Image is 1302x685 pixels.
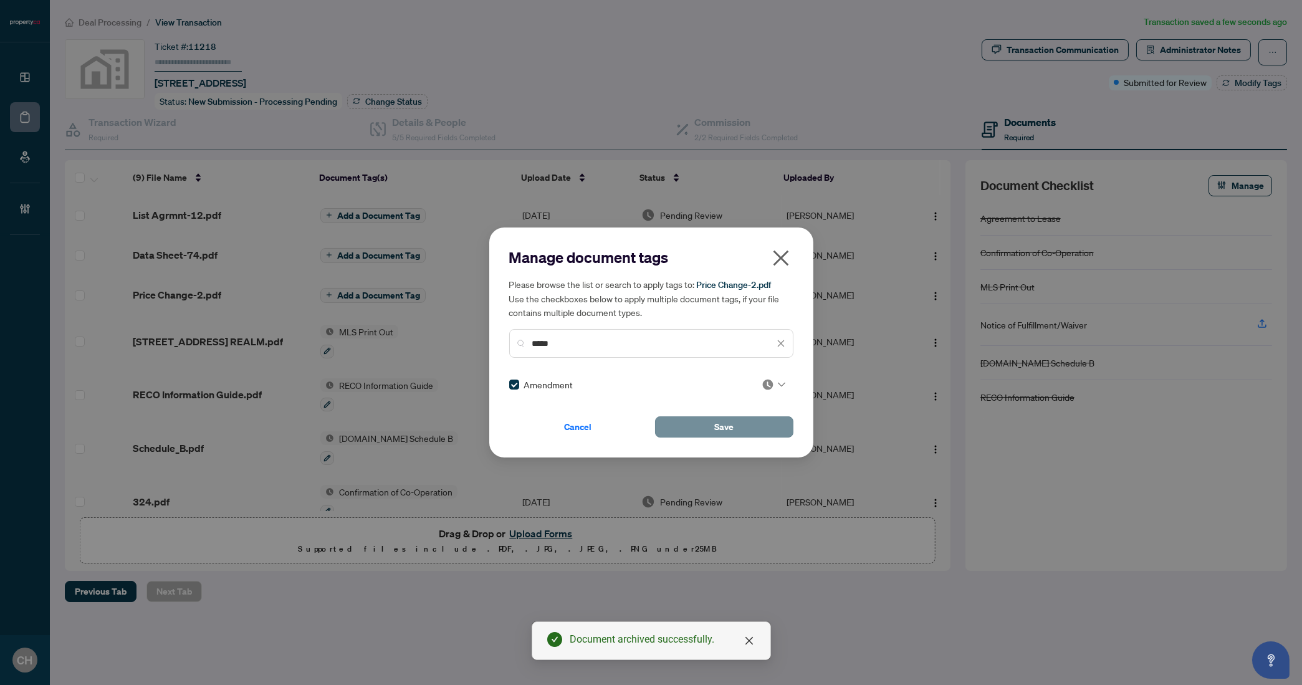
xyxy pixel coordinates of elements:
span: close [744,636,754,646]
span: close [771,248,791,268]
a: Close [742,634,756,648]
div: Document archived successfully. [570,632,755,647]
span: Price Change-2.pdf [697,279,772,290]
span: close [777,339,785,348]
span: Amendment [524,378,573,391]
img: status [762,378,774,391]
span: check-circle [547,632,562,647]
span: Cancel [565,417,592,437]
h2: Manage document tags [509,247,793,267]
button: Save [655,416,793,438]
button: Open asap [1252,641,1290,679]
span: Save [714,417,734,437]
h5: Please browse the list or search to apply tags to: Use the checkboxes below to apply multiple doc... [509,277,793,319]
button: Cancel [509,416,648,438]
span: Pending Review [762,378,785,391]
